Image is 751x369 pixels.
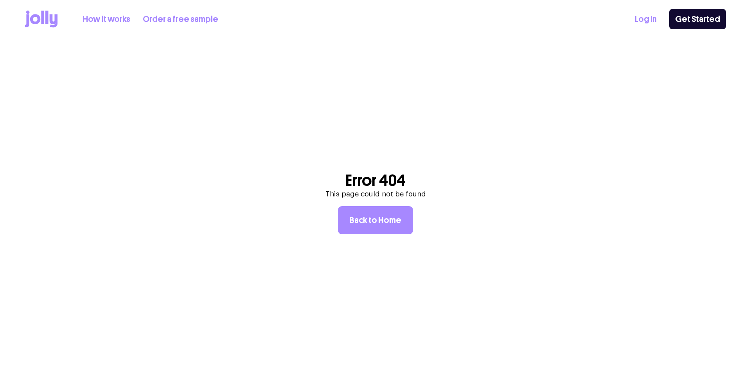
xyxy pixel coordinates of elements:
a: Get Started [669,9,726,29]
h1: Error 404 [325,174,426,187]
a: How it works [83,13,130,26]
p: This page could not be found [325,190,426,198]
a: Back to Home [338,206,413,234]
a: Log In [635,13,657,26]
a: Order a free sample [143,13,218,26]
